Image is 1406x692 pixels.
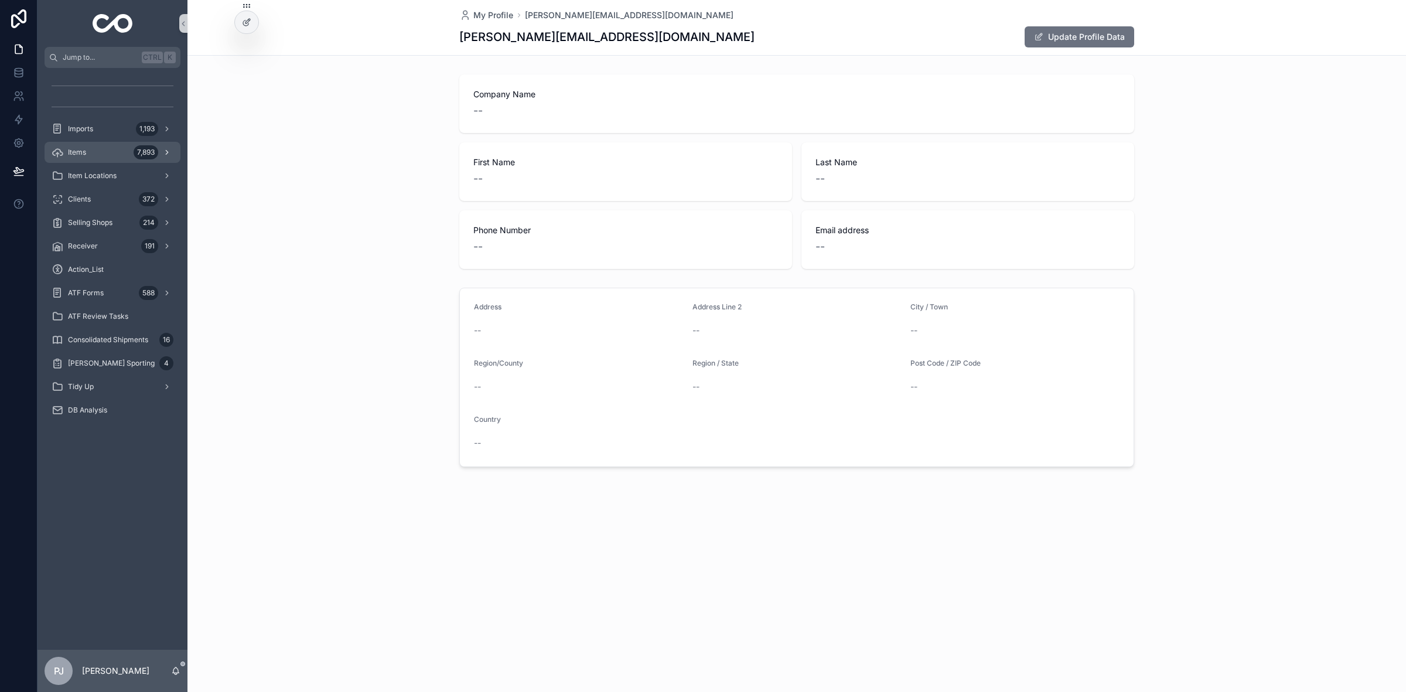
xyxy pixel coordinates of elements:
span: Post Code / ZIP Code [910,359,981,367]
span: Company Name [473,88,1120,100]
span: -- [474,381,481,393]
span: PJ [54,664,64,678]
div: scrollable content [37,68,187,436]
a: Tidy Up [45,376,180,397]
span: Address Line 2 [692,302,742,311]
span: Jump to... [63,53,137,62]
span: Item Locations [68,171,117,180]
a: Clients372 [45,189,180,210]
span: First Name [473,156,778,168]
span: Receiver [68,241,98,251]
span: Selling Shops [68,218,112,227]
span: [PERSON_NAME] Sporting [68,359,155,368]
span: Email address [815,224,1120,236]
a: Consolidated Shipments16 [45,329,180,350]
div: 1,193 [136,122,158,136]
a: ATF Review Tasks [45,306,180,327]
span: Address [474,302,501,311]
h1: [PERSON_NAME][EMAIL_ADDRESS][DOMAIN_NAME] [459,29,755,45]
span: -- [473,171,483,187]
span: Phone Number [473,224,778,236]
span: -- [692,381,699,393]
button: Update Profile Data [1025,26,1134,47]
div: 191 [141,239,158,253]
a: [PERSON_NAME] Sporting4 [45,353,180,374]
a: DB Analysis [45,400,180,421]
img: App logo [93,14,133,33]
div: 4 [159,356,173,370]
div: 7,893 [134,145,158,159]
p: [PERSON_NAME] [82,665,149,677]
div: 16 [159,333,173,347]
a: Item Locations [45,165,180,186]
span: -- [692,325,699,336]
span: Tidy Up [68,382,94,391]
span: Region / State [692,359,739,367]
span: ATF Forms [68,288,104,298]
span: Action_List [68,265,104,274]
a: ATF Forms588 [45,282,180,304]
span: Country [474,415,501,424]
span: -- [910,381,917,393]
span: Region/County [474,359,523,367]
span: Ctrl [142,52,163,63]
span: -- [815,238,825,255]
span: -- [473,103,483,119]
span: -- [910,325,917,336]
a: [PERSON_NAME][EMAIL_ADDRESS][DOMAIN_NAME] [525,9,733,21]
a: Items7,893 [45,142,180,163]
div: 372 [139,192,158,206]
span: Clients [68,195,91,204]
button: Jump to...CtrlK [45,47,180,68]
a: Receiver191 [45,236,180,257]
span: Imports [68,124,93,134]
span: ATF Review Tasks [68,312,128,321]
span: DB Analysis [68,405,107,415]
span: -- [473,238,483,255]
div: 214 [139,216,158,230]
span: Consolidated Shipments [68,335,148,345]
span: Last Name [815,156,1120,168]
span: City / Town [910,302,948,311]
span: -- [474,325,481,336]
a: My Profile [459,9,513,21]
span: Items [68,148,86,157]
a: Selling Shops214 [45,212,180,233]
a: Imports1,193 [45,118,180,139]
span: -- [815,171,825,187]
span: My Profile [473,9,513,21]
span: K [165,53,175,62]
span: -- [474,437,481,449]
a: Action_List [45,259,180,280]
div: 588 [139,286,158,300]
